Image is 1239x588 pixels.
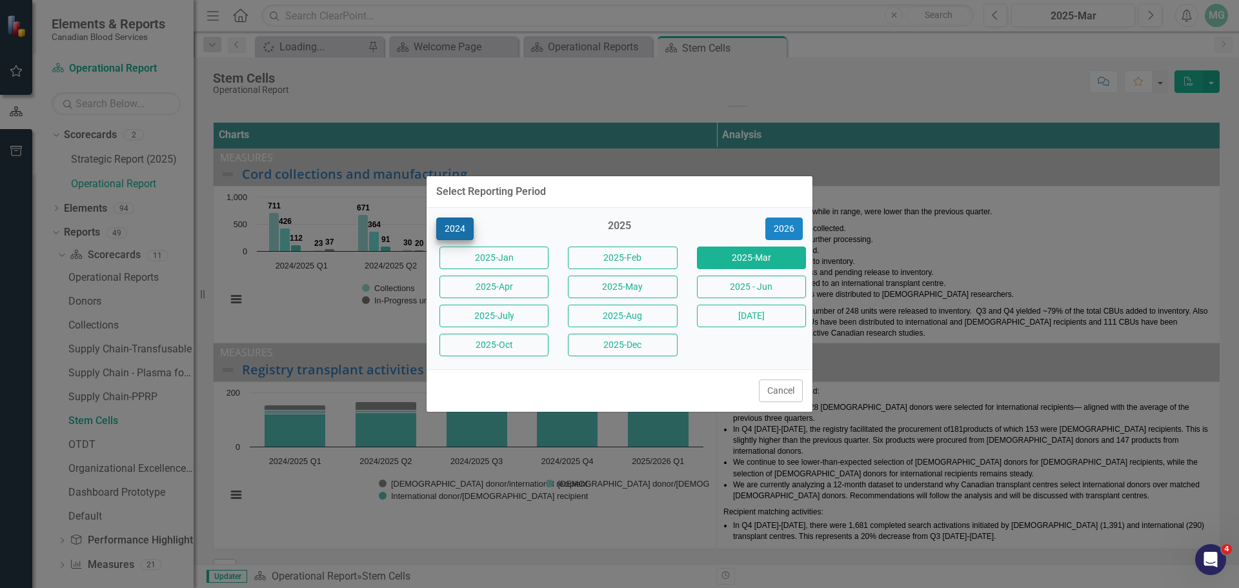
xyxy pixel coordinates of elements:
[568,276,677,298] button: 2025-May
[697,247,806,269] button: 2025-Mar
[568,305,677,327] button: 2025-Aug
[439,276,549,298] button: 2025-Apr
[1195,544,1226,575] iframe: Intercom live chat
[759,380,803,402] button: Cancel
[697,276,806,298] button: 2025 - Jun
[439,247,549,269] button: 2025-Jan
[765,218,803,240] button: 2026
[565,219,674,240] div: 2025
[568,334,677,356] button: 2025-Dec
[697,305,806,327] button: [DATE]
[436,186,546,198] div: Select Reporting Period
[436,218,474,240] button: 2024
[568,247,677,269] button: 2025-Feb
[439,305,549,327] button: 2025-July
[439,334,549,356] button: 2025-Oct
[1222,544,1232,554] span: 4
